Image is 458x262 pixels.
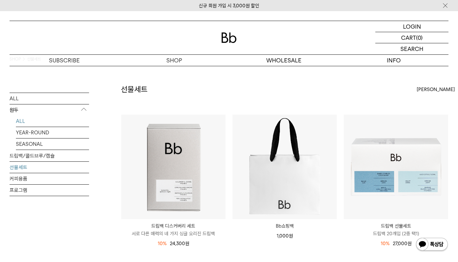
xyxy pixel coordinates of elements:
[415,237,448,252] img: 카카오톡 채널 1:1 채팅 버튼
[170,241,189,246] span: 24,300
[121,115,226,219] img: 드립백 디스커버리 세트
[10,55,119,66] a: SUBSCRIBE
[375,32,448,43] a: CART (0)
[199,3,259,9] a: 신규 회원 가입 시 3,000원 할인
[344,115,448,219] img: 드립백 선물세트
[10,161,89,173] a: 선물세트
[381,240,390,247] div: 10%
[416,32,423,43] p: (0)
[232,115,337,219] img: Bb쇼핑백
[16,127,89,138] a: YEAR-ROUND
[417,86,455,93] span: [PERSON_NAME]
[344,230,448,237] p: 드립백 20개입 (2종 택1)
[344,222,448,237] a: 드립백 선물세트 드립백 20개입 (2종 택1)
[10,93,89,104] a: ALL
[16,138,89,149] a: SEASONAL
[185,241,189,246] span: 원
[221,32,237,43] img: 로고
[289,233,293,239] span: 원
[344,222,448,230] p: 드립백 선물세트
[407,241,412,246] span: 원
[16,115,89,126] a: ALL
[375,21,448,32] a: LOGIN
[10,184,89,195] a: 프로그램
[229,55,339,66] p: WHOLESALE
[121,84,148,95] h2: 선물세트
[400,43,423,54] p: SEARCH
[232,222,337,230] a: Bb쇼핑백
[121,222,226,230] p: 드립백 디스커버리 세트
[403,21,421,32] p: LOGIN
[121,230,226,237] p: 서로 다른 매력의 네 가지 싱글 오리진 드립백
[10,150,89,161] a: 드립백/콜드브루/캡슐
[393,241,412,246] span: 27,000
[339,55,448,66] p: INFO
[158,240,167,247] div: 10%
[119,55,229,66] a: SHOP
[401,32,416,43] p: CART
[277,233,293,239] span: 1,000
[121,222,226,237] a: 드립백 디스커버리 세트 서로 다른 매력의 네 가지 싱글 오리진 드립백
[10,104,89,116] p: 원두
[10,173,89,184] a: 커피용품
